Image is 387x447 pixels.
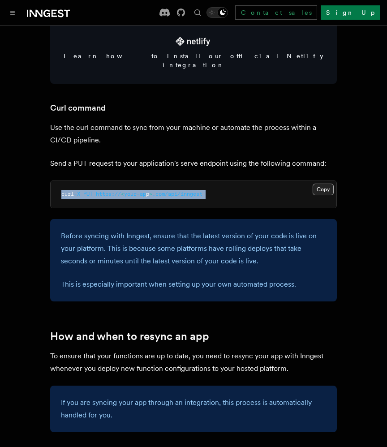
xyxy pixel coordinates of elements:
span: your-ap [124,191,146,197]
span: -X [74,191,80,197]
a: Learn how to install our official Netlify integration [50,22,337,84]
span: https:// [96,191,121,197]
span: Learn how to install our official Netlify integration [61,52,326,69]
button: Toggle dark mode [206,7,228,18]
span: p [146,191,149,197]
span: curl [61,191,74,197]
span: < [121,191,124,197]
a: Sign Up [321,5,380,20]
a: How and when to resync an app [50,330,209,343]
p: Use the curl command to sync from your machine or automate the process within a CI/CD pipeline. [50,121,337,146]
button: Toggle navigation [7,7,18,18]
span: PUT [83,191,93,197]
a: Curl command [50,102,106,114]
p: Send a PUT request to your application's serve endpoint using the following command: [50,157,337,170]
button: Copy [313,184,334,195]
span: .com/api/inngest [152,191,202,197]
p: Before syncing with Inngest, ensure that the latest version of your code is live on your platform... [61,230,326,267]
span: > [149,191,152,197]
p: To ensure that your functions are up to date, you need to resync your app with Inngest whenever y... [50,350,337,375]
button: Find something... [192,7,203,18]
p: This is especially important when setting up your own automated process. [61,278,326,291]
p: If you are syncing your app through an integration, this process is automatically handled for you. [61,396,326,421]
a: Contact sales [235,5,317,20]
